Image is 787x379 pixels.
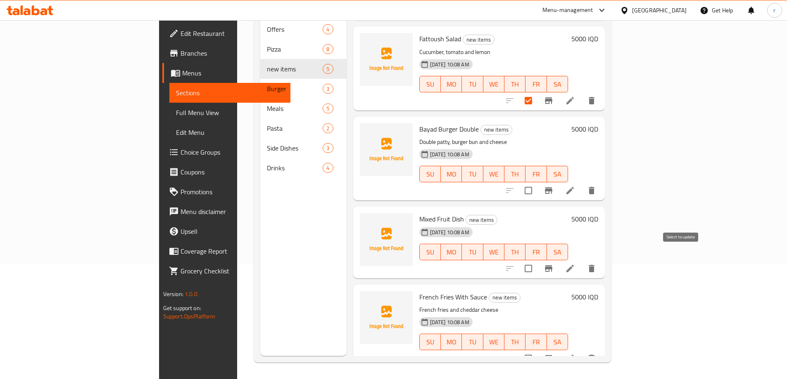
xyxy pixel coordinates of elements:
[162,63,290,83] a: Menus
[163,303,201,313] span: Get support on:
[163,311,216,322] a: Support.OpsPlatform
[419,47,568,57] p: Cucumber, tomato and lemon
[267,44,323,54] span: Pizza
[162,162,290,182] a: Coupons
[163,289,183,299] span: Version:
[462,334,483,350] button: TU
[423,168,437,180] span: SU
[465,246,480,258] span: TU
[565,186,575,195] a: Edit menu item
[176,88,284,98] span: Sections
[508,78,522,90] span: TH
[419,123,479,135] span: Bayad Burger Double
[181,266,284,276] span: Grocery Checklist
[427,61,473,68] span: [DATE] 10:08 AM
[162,221,290,241] a: Upsell
[525,76,547,92] button: FR
[323,64,333,74] div: items
[529,336,543,348] span: FR
[323,65,333,73] span: 5
[508,336,522,348] span: TH
[267,64,323,74] span: new items
[520,92,537,109] span: Select to update
[481,125,512,134] span: new items
[487,168,501,180] span: WE
[260,39,347,59] div: Pizza8
[323,44,333,54] div: items
[547,244,568,260] button: SA
[462,166,483,182] button: TU
[550,78,565,90] span: SA
[427,318,473,326] span: [DATE] 10:08 AM
[539,91,559,111] button: Branch-specific-item
[427,151,473,158] span: [DATE] 10:08 AM
[487,336,501,348] span: WE
[360,33,413,86] img: Fattoush Salad
[419,305,568,315] p: French fries and cheddar cheese
[260,118,347,138] div: Pasta2
[176,127,284,137] span: Edit Menu
[466,215,497,225] div: new items
[571,291,598,303] h6: 5000 IQD
[504,166,525,182] button: TH
[462,244,483,260] button: TU
[267,163,323,173] span: Drinks
[489,293,521,303] div: new items
[462,76,483,92] button: TU
[465,336,480,348] span: TU
[260,59,347,79] div: new items5
[444,336,459,348] span: MO
[423,246,437,258] span: SU
[323,45,333,53] span: 8
[162,202,290,221] a: Menu disclaimer
[441,244,462,260] button: MO
[419,137,568,147] p: Double patty, burger bun and cheese
[571,123,598,135] h6: 5000 IQD
[571,213,598,225] h6: 5000 IQD
[267,123,323,133] span: Pasta
[323,84,333,94] div: items
[360,213,413,266] img: Mixed Fruit Dish
[323,123,333,133] div: items
[441,334,462,350] button: MO
[547,334,568,350] button: SA
[267,143,323,153] div: Side Dishes
[465,168,480,180] span: TU
[582,259,602,278] button: delete
[520,182,537,199] span: Select to update
[181,246,284,256] span: Coverage Report
[582,348,602,368] button: delete
[419,166,441,182] button: SU
[550,168,565,180] span: SA
[480,125,512,135] div: new items
[504,334,525,350] button: TH
[419,334,441,350] button: SU
[483,166,504,182] button: WE
[169,83,290,103] a: Sections
[520,350,537,367] span: Select to update
[419,33,461,45] span: Fattoush Salad
[427,228,473,236] span: [DATE] 10:08 AM
[323,144,333,152] span: 3
[360,291,413,344] img: French Fries With Sauce
[360,123,413,176] img: Bayad Burger Double
[260,99,347,118] div: Meals5
[181,207,284,217] span: Menu disclaimer
[483,76,504,92] button: WE
[466,215,497,225] span: new items
[565,96,575,106] a: Edit menu item
[260,138,347,158] div: Side Dishes3
[162,43,290,63] a: Branches
[323,164,333,172] span: 4
[419,291,487,303] span: French Fries With Sauce
[483,244,504,260] button: WE
[547,76,568,92] button: SA
[525,244,547,260] button: FR
[423,78,437,90] span: SU
[441,166,462,182] button: MO
[162,24,290,43] a: Edit Restaurant
[529,78,543,90] span: FR
[419,213,464,225] span: Mixed Fruit Dish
